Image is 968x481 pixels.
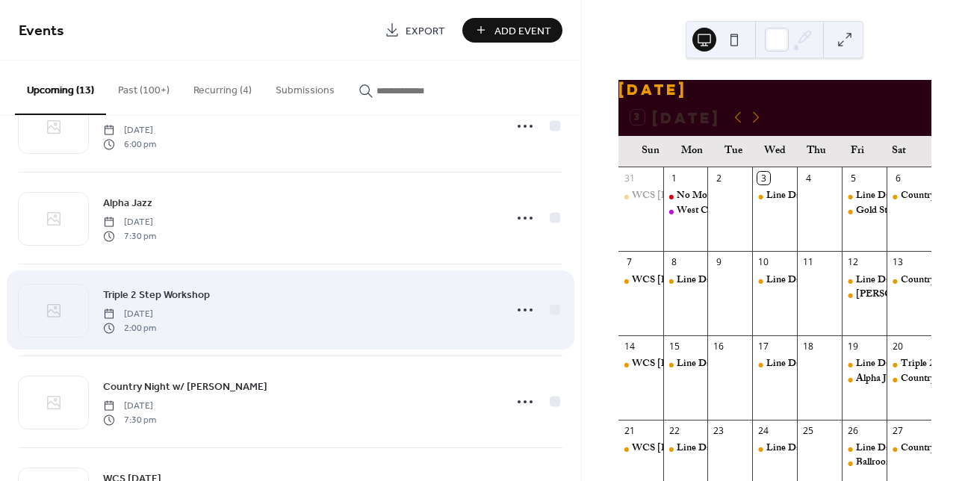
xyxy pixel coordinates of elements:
div: 1 [668,172,680,184]
div: WCS [DATE] [632,442,695,456]
span: Events [19,16,64,46]
div: Alpha Jazz [842,373,887,386]
div: No Morning Line Dance Today Only! [663,190,708,203]
span: Triple 2 Step Workshop [103,288,210,303]
div: 7 [623,256,636,269]
div: 2 [713,172,725,184]
span: [DATE] [103,124,156,137]
div: Line Dance 10-12 [677,442,752,456]
div: Mon [671,136,713,167]
button: Submissions [264,60,347,114]
div: Gold Standard Band [856,205,940,218]
div: Thu [795,136,837,167]
div: Line Dance 6:30-9:30 [766,358,858,371]
div: Line Dance 10-12 [677,274,752,288]
div: Line Dance 6:30-9:30 [766,274,858,288]
div: Line Dance 10-12 [842,190,887,203]
div: West Coast Swing Rally Performance [677,205,830,218]
span: 6:00 pm [103,137,156,151]
div: 23 [713,424,725,437]
span: Export [406,23,445,39]
div: WCS [DATE] [632,358,695,371]
div: 17 [757,341,770,353]
div: 18 [802,341,815,353]
div: 20 [892,341,905,353]
div: 11 [802,256,815,269]
div: Line Dance 10-12 [842,358,887,371]
a: Country Night w/ [PERSON_NAME] [103,378,267,395]
div: WCS Sunday [618,442,663,456]
div: Line Dance 10-12 [677,358,752,371]
div: 27 [892,424,905,437]
div: 26 [847,424,860,437]
div: Line Dance 10-12 [856,358,931,371]
button: Recurring (4) [181,60,264,114]
span: 7:30 pm [103,229,156,243]
div: 10 [757,256,770,269]
button: Past (100+) [106,60,181,114]
span: 7:30 pm [103,413,156,426]
div: 3 [757,172,770,184]
a: Export [373,18,456,43]
div: Triple 2 Step Workshop [887,358,931,371]
div: 21 [623,424,636,437]
div: 6 [892,172,905,184]
div: Sun [630,136,671,167]
div: Fri [837,136,878,167]
div: Country Night w/ DJ Wray Sisk [887,373,931,386]
div: 22 [668,424,680,437]
div: Gold Standard Band [842,205,887,218]
button: Upcoming (13) [15,60,106,115]
a: Triple 2 Step Workshop [103,286,210,303]
div: Line Dance 6:30-9:30 [766,442,858,456]
div: Wed [754,136,795,167]
div: Sat [878,136,919,167]
div: 9 [713,256,725,269]
div: Alpha Jazz [856,373,900,386]
div: Country Night w/ DJ Jason Bewley [887,190,931,203]
div: Line Dance 6:30-9:30 [752,274,797,288]
span: [DATE] [103,400,156,413]
div: WCS [DATE] [632,190,695,203]
div: 25 [802,424,815,437]
div: 4 [802,172,815,184]
div: Country Night w/ DJ Wray Sisk [887,442,931,456]
div: WCS Sunday [618,358,663,371]
span: 2:00 pm [103,321,156,335]
div: 19 [847,341,860,353]
div: Ballroom/Latin Dance Night w/ DJ Robert Tolentino [842,456,887,470]
span: [DATE] [103,308,156,321]
div: 16 [713,341,725,353]
div: Line Dance 6:30-9:30 [766,190,858,203]
div: Line Dance 10-12 [663,442,708,456]
div: 14 [623,341,636,353]
div: Line Dance 10-12 [856,274,931,288]
div: Country Night w/ DJ Wray Sisk [887,274,931,288]
div: 15 [668,341,680,353]
a: Alpha Jazz [103,194,152,211]
div: Line Dance 10-12 [856,190,931,203]
div: Line Dance 10-12 [663,274,708,288]
div: No Morning Line Dance [DATE] Only! [677,190,845,203]
div: Buddy's Ballroom/Latin Dance Night [842,288,887,302]
div: Line Dance 6:30-9:30 [752,190,797,203]
div: Tue [713,136,754,167]
div: [DATE] [618,80,931,99]
div: 31 [623,172,636,184]
div: 13 [892,256,905,269]
span: Country Night w/ [PERSON_NAME] [103,379,267,395]
span: Alpha Jazz [103,196,152,211]
div: 12 [847,256,860,269]
div: Line Dance 10-12 [842,274,887,288]
div: 5 [847,172,860,184]
div: Line Dance 10-12 [842,442,887,456]
div: 8 [668,256,680,269]
span: [DATE] [103,216,156,229]
button: Add Event [462,18,562,43]
div: Line Dance 6:30-9:30 [752,442,797,456]
div: WCS Sunday [618,190,663,203]
div: 24 [757,424,770,437]
span: Add Event [494,23,551,39]
div: Line Dance 6:30-9:30 [752,358,797,371]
